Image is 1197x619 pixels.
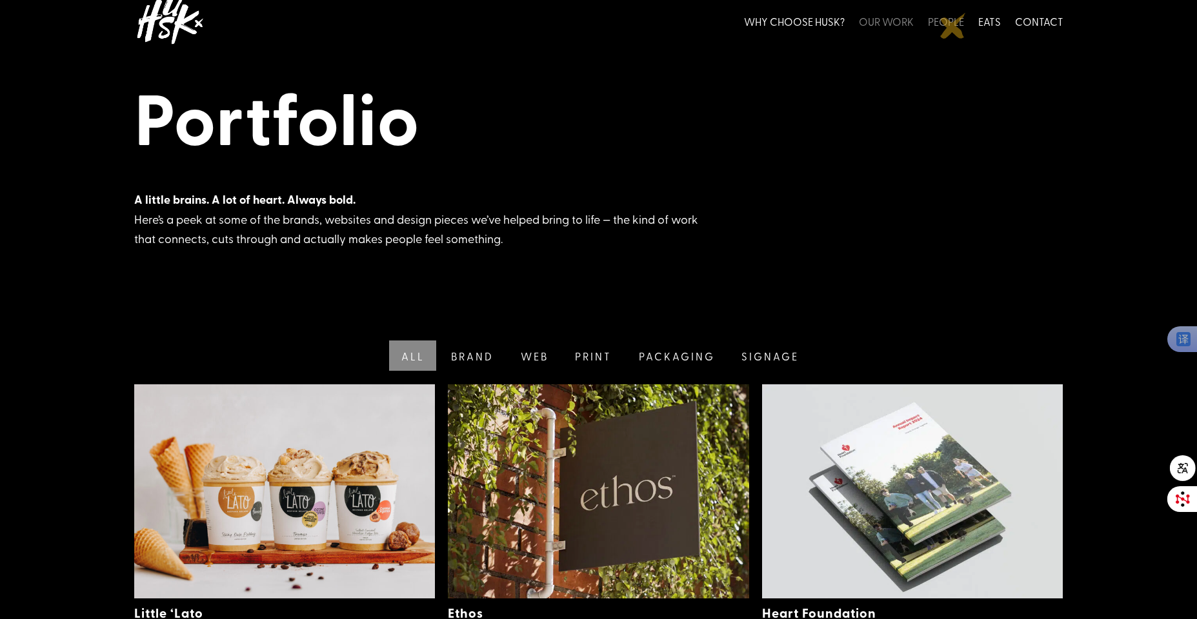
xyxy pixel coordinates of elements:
[134,191,356,208] strong: A little brains. A lot of heart. Always bold.
[560,340,624,371] a: Print
[387,340,437,371] a: All
[134,190,715,249] div: Here’s a peek at some of the brands, websites and design pieces we’ve helped bring to life — the ...
[448,384,749,598] img: Ethos
[134,75,1063,166] h1: Portfolio
[134,384,436,598] img: Little ‘Lato
[506,340,561,371] a: Web
[436,340,506,371] a: Brand
[762,384,1063,598] img: Heart Foundation
[623,340,727,371] a: Packaging
[727,340,811,371] a: Signage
